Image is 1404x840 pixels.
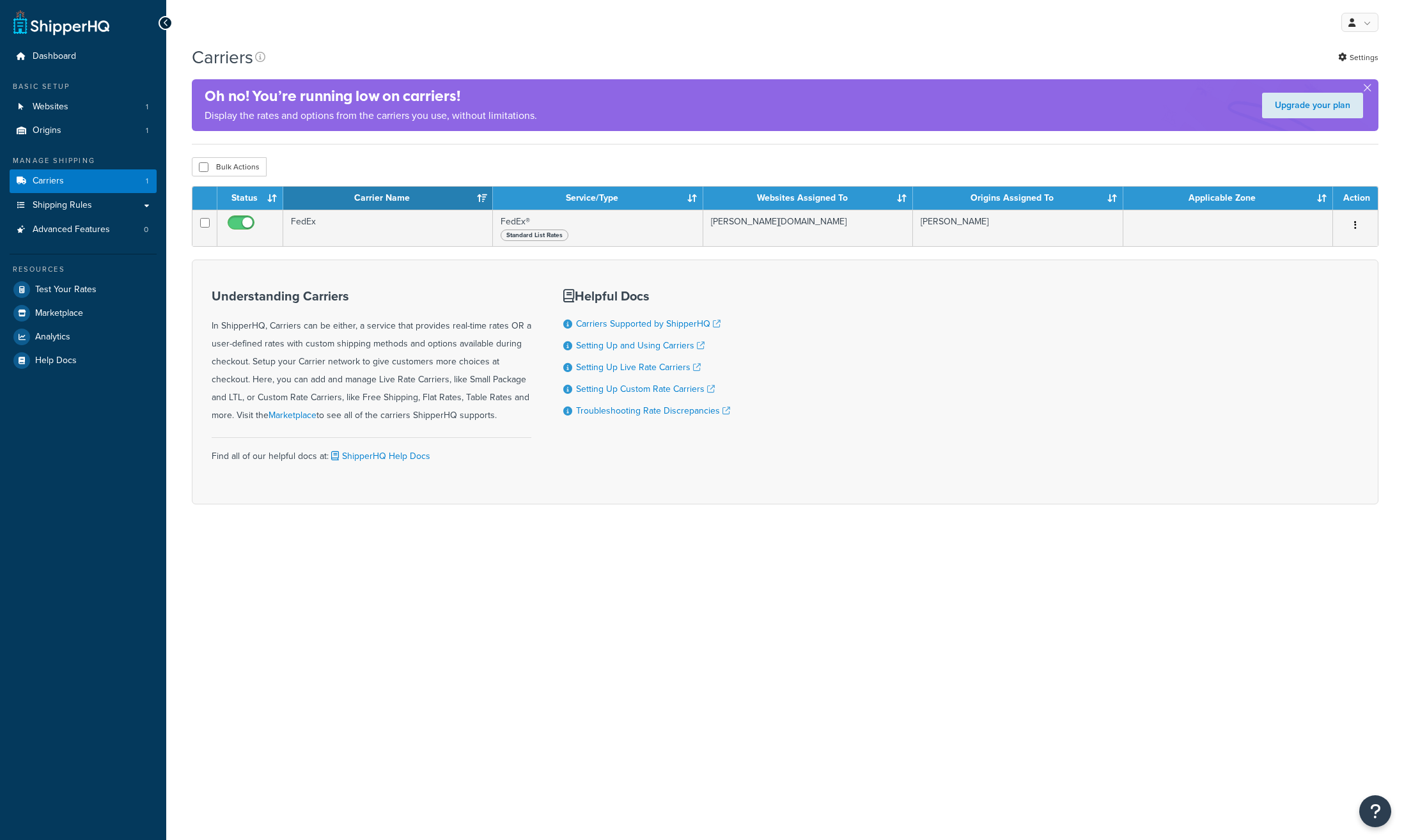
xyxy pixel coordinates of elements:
a: Origins 1 [10,119,157,143]
a: Carriers Supported by ShipperHQ [576,317,721,331]
th: Carrier Name: activate to sort column ascending [283,187,493,210]
a: Carriers 1 [10,169,157,193]
span: Websites [33,102,68,113]
div: In ShipperHQ, Carriers can be either, a service that provides real-time rates OR a user-defined r... [212,289,531,424]
th: Status: activate to sort column ascending [217,187,283,210]
li: Advanced Features [10,218,157,242]
li: Origins [10,119,157,143]
h4: Oh no! You’re running low on carriers! [205,86,537,107]
a: ShipperHQ Help Docs [329,449,430,463]
a: Settings [1338,49,1378,66]
th: Origins Assigned To: activate to sort column ascending [913,187,1123,210]
a: Setting Up Live Rate Carriers [576,361,701,374]
a: Help Docs [10,349,157,372]
div: Basic Setup [10,81,157,92]
a: Test Your Rates [10,278,157,301]
a: Setting Up and Using Carriers [576,339,705,352]
p: Display the rates and options from the carriers you use, without limitations. [205,107,537,125]
span: Carriers [33,176,64,187]
h3: Understanding Carriers [212,289,531,303]
a: Websites 1 [10,95,157,119]
span: Analytics [35,332,70,343]
span: Test Your Rates [35,284,97,295]
span: 0 [144,224,148,235]
a: Upgrade your plan [1262,93,1363,118]
div: Find all of our helpful docs at: [212,437,531,465]
a: Setting Up Custom Rate Carriers [576,382,715,396]
a: ShipperHQ Home [13,10,109,35]
td: [PERSON_NAME] [913,210,1123,246]
span: Help Docs [35,355,77,366]
td: FedEx [283,210,493,246]
a: Shipping Rules [10,194,157,217]
span: 1 [146,176,148,187]
span: Advanced Features [33,224,110,235]
th: Websites Assigned To: activate to sort column ascending [703,187,913,210]
li: Websites [10,95,157,119]
td: [PERSON_NAME][DOMAIN_NAME] [703,210,913,246]
button: Open Resource Center [1359,795,1391,827]
span: Marketplace [35,308,83,319]
div: Resources [10,264,157,275]
h3: Helpful Docs [563,289,730,303]
a: Analytics [10,325,157,348]
a: Advanced Features 0 [10,218,157,242]
th: Applicable Zone: activate to sort column ascending [1123,187,1333,210]
th: Action [1333,187,1378,210]
a: Troubleshooting Rate Discrepancies [576,404,730,417]
div: Manage Shipping [10,155,157,166]
li: Carriers [10,169,157,193]
th: Service/Type: activate to sort column ascending [493,187,703,210]
span: 1 [146,125,148,136]
a: Marketplace [269,408,316,422]
a: Dashboard [10,45,157,68]
span: Origins [33,125,61,136]
h1: Carriers [192,45,253,70]
span: 1 [146,102,148,113]
button: Bulk Actions [192,157,267,176]
a: Marketplace [10,302,157,325]
span: Standard List Rates [501,229,568,241]
span: Dashboard [33,51,76,62]
td: FedEx® [493,210,703,246]
span: Shipping Rules [33,200,92,211]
